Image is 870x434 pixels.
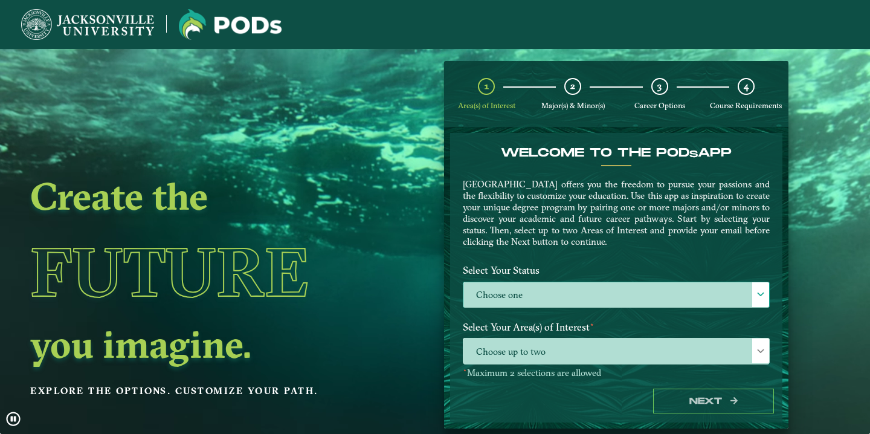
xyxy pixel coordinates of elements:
[454,316,779,338] label: Select Your Area(s) of Interest
[463,366,467,374] sup: ⋆
[634,101,685,110] span: Career Options
[710,101,782,110] span: Course Requirements
[454,259,779,282] label: Select Your Status
[463,338,769,364] span: Choose up to two
[30,179,361,213] h2: Create the
[485,80,489,92] span: 1
[463,282,769,308] label: Choose one
[30,382,361,400] p: Explore the options. Customize your path.
[463,146,770,160] h4: Welcome to the POD app
[541,101,605,110] span: Major(s) & Minor(s)
[463,178,770,247] p: [GEOGRAPHIC_DATA] offers you the freedom to pursue your passions and the flexibility to customize...
[657,80,662,92] span: 3
[570,80,575,92] span: 2
[458,101,515,110] span: Area(s) of Interest
[30,217,361,327] h1: Future
[21,9,154,40] img: Jacksonville University logo
[590,320,594,329] sup: ⋆
[179,9,282,40] img: Jacksonville University logo
[653,389,774,413] button: Next
[689,149,698,160] sub: s
[744,80,749,92] span: 4
[30,327,361,361] h2: you imagine.
[463,368,770,379] p: Maximum 2 selections are allowed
